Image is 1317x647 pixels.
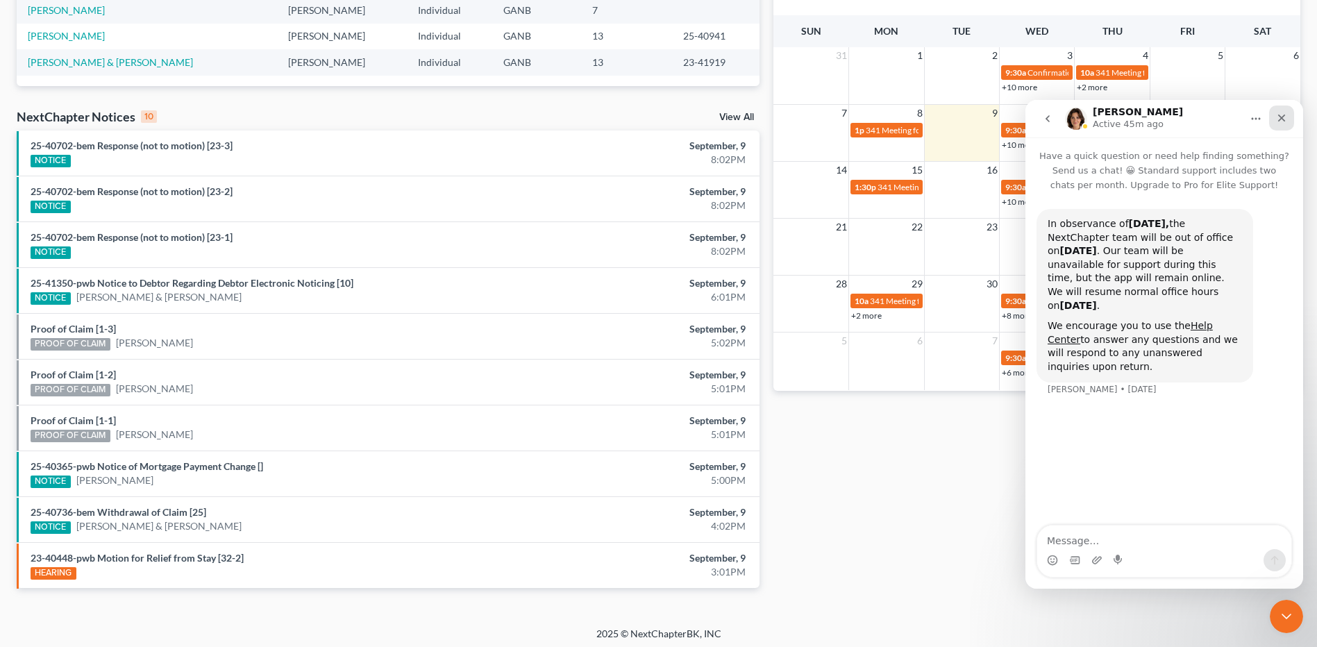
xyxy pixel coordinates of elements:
[277,24,407,49] td: [PERSON_NAME]
[910,276,924,292] span: 29
[834,276,848,292] span: 28
[517,230,746,244] div: September, 9
[1002,310,1032,321] a: +8 more
[1180,25,1195,37] span: Fri
[517,460,746,473] div: September, 9
[31,246,71,259] div: NOTICE
[870,296,995,306] span: 341 Meeting for [PERSON_NAME]
[31,414,116,426] a: Proof of Claim [1-1]
[76,473,153,487] a: [PERSON_NAME]
[31,521,71,534] div: NOTICE
[28,56,193,68] a: [PERSON_NAME] & [PERSON_NAME]
[517,276,746,290] div: September, 9
[116,336,193,350] a: [PERSON_NAME]
[492,49,581,75] td: GANB
[840,333,848,349] span: 5
[1025,100,1303,589] iframe: Intercom live chat
[672,24,760,49] td: 25-40941
[31,292,71,305] div: NOTICE
[31,323,116,335] a: Proof of Claim [1-3]
[517,505,746,519] div: September, 9
[141,110,157,123] div: 10
[517,519,746,533] div: 4:02PM
[517,290,746,304] div: 6:01PM
[834,162,848,178] span: 14
[855,182,876,192] span: 1:30p
[910,162,924,178] span: 15
[517,565,746,579] div: 3:01PM
[517,336,746,350] div: 5:02PM
[855,296,869,306] span: 10a
[953,25,971,37] span: Tue
[855,125,864,135] span: 1p
[581,49,672,75] td: 13
[1005,125,1026,135] span: 9:30a
[1077,82,1107,92] a: +2 more
[31,338,110,351] div: PROOF OF CLAIM
[31,369,116,380] a: Proof of Claim [1-2]
[985,219,999,235] span: 23
[517,199,746,212] div: 8:02PM
[31,277,353,289] a: 25-41350-pwb Notice to Debtor Regarding Debtor Electronic Noticing [10]
[31,201,71,213] div: NOTICE
[116,382,193,396] a: [PERSON_NAME]
[1005,67,1026,78] span: 9:30a
[1292,47,1300,64] span: 6
[1002,140,1037,150] a: +10 more
[1254,25,1271,37] span: Sat
[916,333,924,349] span: 6
[31,460,263,472] a: 25-40365-pwb Notice of Mortgage Payment Change []
[1216,47,1225,64] span: 5
[1005,353,1026,363] span: 9:30a
[407,49,492,75] td: Individual
[31,155,71,167] div: NOTICE
[28,30,105,42] a: [PERSON_NAME]
[1002,82,1037,92] a: +10 more
[991,333,999,349] span: 7
[991,105,999,121] span: 9
[1066,47,1074,64] span: 3
[517,153,746,167] div: 8:02PM
[31,430,110,442] div: PROOF OF CLAIM
[76,519,242,533] a: [PERSON_NAME] & [PERSON_NAME]
[1270,600,1303,633] iframe: Intercom live chat
[910,219,924,235] span: 22
[801,25,821,37] span: Sun
[31,567,76,580] div: HEARING
[31,140,233,151] a: 25-40702-bem Response (not to motion) [23-3]
[31,384,110,396] div: PROOF OF CLAIM
[517,139,746,153] div: September, 9
[407,24,492,49] td: Individual
[17,108,157,125] div: NextChapter Notices
[916,105,924,121] span: 8
[517,322,746,336] div: September, 9
[28,4,105,16] a: [PERSON_NAME]
[834,219,848,235] span: 21
[1096,67,1294,78] span: 341 Meeting for [PERSON_NAME] & [PERSON_NAME]
[1102,25,1123,37] span: Thu
[517,244,746,258] div: 8:02PM
[76,290,242,304] a: [PERSON_NAME] & [PERSON_NAME]
[581,24,672,49] td: 13
[985,276,999,292] span: 30
[840,105,848,121] span: 7
[1141,47,1150,64] span: 4
[1005,296,1026,306] span: 9:30a
[991,47,999,64] span: 2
